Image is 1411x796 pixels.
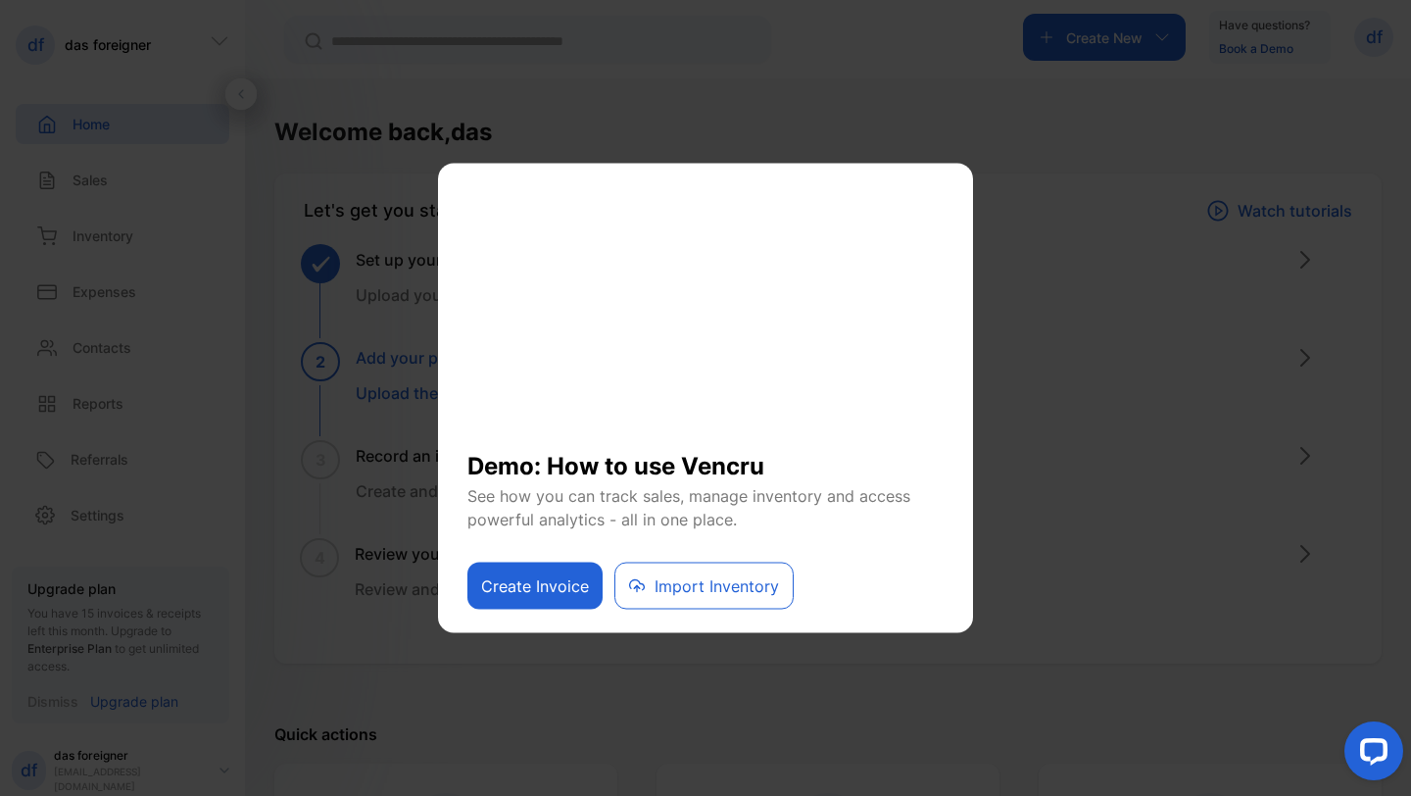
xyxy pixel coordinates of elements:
iframe: LiveChat chat widget [1329,714,1411,796]
button: Import Inventory [614,563,794,610]
p: See how you can track sales, manage inventory and access powerful analytics - all in one place. [467,484,944,531]
h1: Demo: How to use Vencru [467,433,944,484]
iframe: YouTube video player [467,188,944,433]
button: Create Invoice [467,563,603,610]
